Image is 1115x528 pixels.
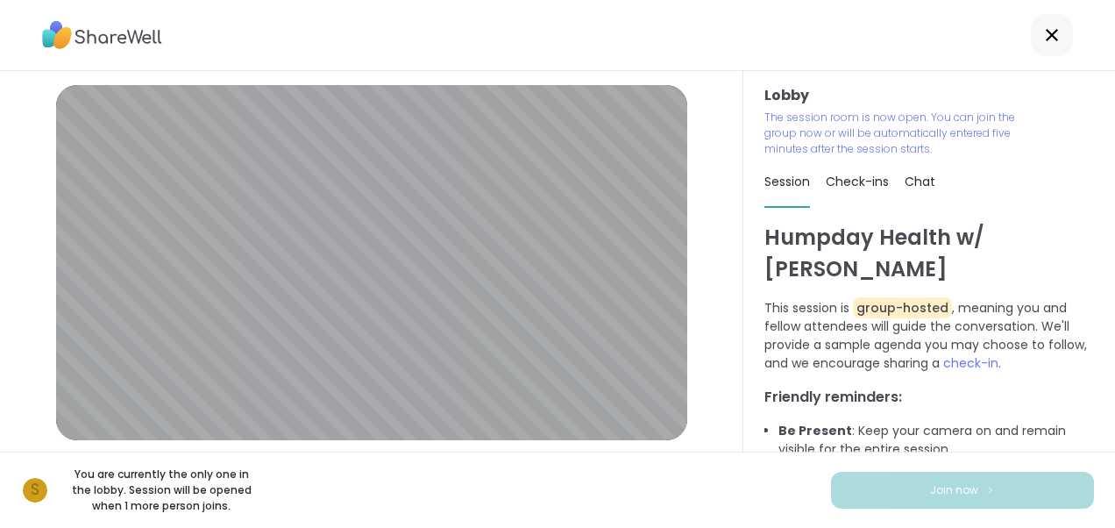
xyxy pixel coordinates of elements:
span: S [31,479,39,502]
h1: Humpday Health w/ [PERSON_NAME] [764,222,1094,285]
h3: Lobby [764,85,1094,106]
span: Chat [905,173,935,190]
span: check-in [943,354,998,372]
b: Be Present [778,422,852,439]
img: ShareWell Logo [42,15,162,55]
p: The session room is now open. You can join the group now or will be automatically entered five mi... [764,110,1017,157]
span: Check-ins [826,173,889,190]
span: Session [764,173,810,190]
button: Join now [831,472,1094,509]
img: ShareWell Logomark [985,485,996,495]
li: : Keep your camera on and remain visible for the entire session. [778,422,1094,459]
p: This session is , meaning you and fellow attendees will guide the conversation. We'll provide a s... [764,299,1094,373]
p: You are currently the only one in the lobby. Session will be opened when 1 more person joins. [63,467,259,514]
span: group-hosted [853,297,952,318]
span: Join now [930,482,978,498]
h3: Friendly reminders: [764,387,1094,408]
